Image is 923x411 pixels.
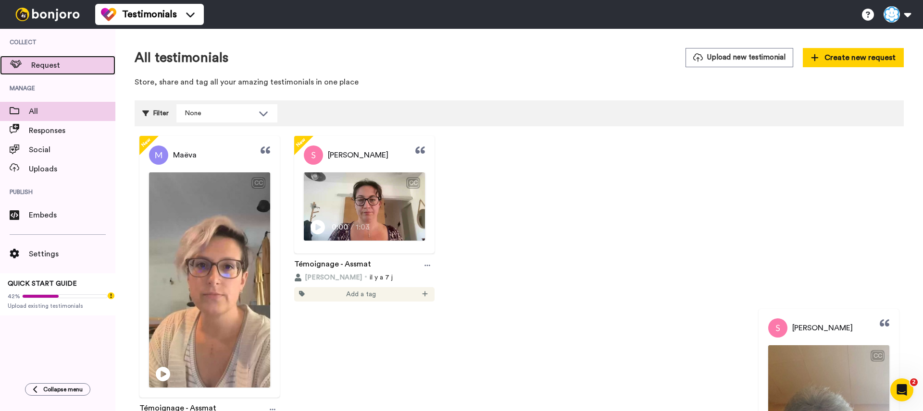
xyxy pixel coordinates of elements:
[107,291,115,300] div: Tooltip anchor
[294,273,435,282] div: il y a 7 j
[29,144,115,156] span: Social
[185,109,254,118] div: None
[304,172,425,241] img: Video Thumbnail
[135,77,904,88] p: Store, share and tag all your amazing testimonials in one place
[792,322,853,334] span: [PERSON_NAME]
[332,221,349,233] span: 0:00
[890,378,913,401] iframe: Intercom live chat
[138,135,153,150] span: New
[252,178,264,188] div: CC
[356,221,373,233] span: 1:03
[293,135,308,150] span: New
[29,209,115,221] span: Embeds
[135,50,228,65] h1: All testimonials
[122,8,177,21] span: Testimonials
[407,178,419,188] div: CC
[31,60,115,71] span: Request
[12,8,84,21] img: bj-logo-header-white.svg
[350,221,354,233] span: /
[29,163,115,175] span: Uploads
[910,378,918,386] span: 2
[149,172,270,387] img: Video Thumbnail
[305,273,362,282] span: [PERSON_NAME]
[149,145,168,165] img: Profile Picture
[294,273,362,282] button: [PERSON_NAME]
[43,386,83,393] span: Collapse menu
[29,248,115,260] span: Settings
[25,383,90,396] button: Collapse menu
[872,351,884,361] div: CC
[8,302,108,310] span: Upload existing testimonials
[811,52,896,63] span: Create new request
[8,280,77,287] span: QUICK START GUIDE
[101,7,116,22] img: tm-color.svg
[328,149,388,161] span: [PERSON_NAME]
[142,104,169,122] div: Filter
[304,145,323,165] img: Profile Picture
[173,149,197,161] span: Maëva
[346,290,376,299] span: Add a tag
[8,292,20,300] span: 42%
[29,125,115,136] span: Responses
[803,48,904,67] button: Create new request
[768,318,787,338] img: Profile Picture
[686,48,793,67] button: Upload new testimonial
[294,258,371,273] a: Témoignage - Assmat
[29,106,115,117] span: All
